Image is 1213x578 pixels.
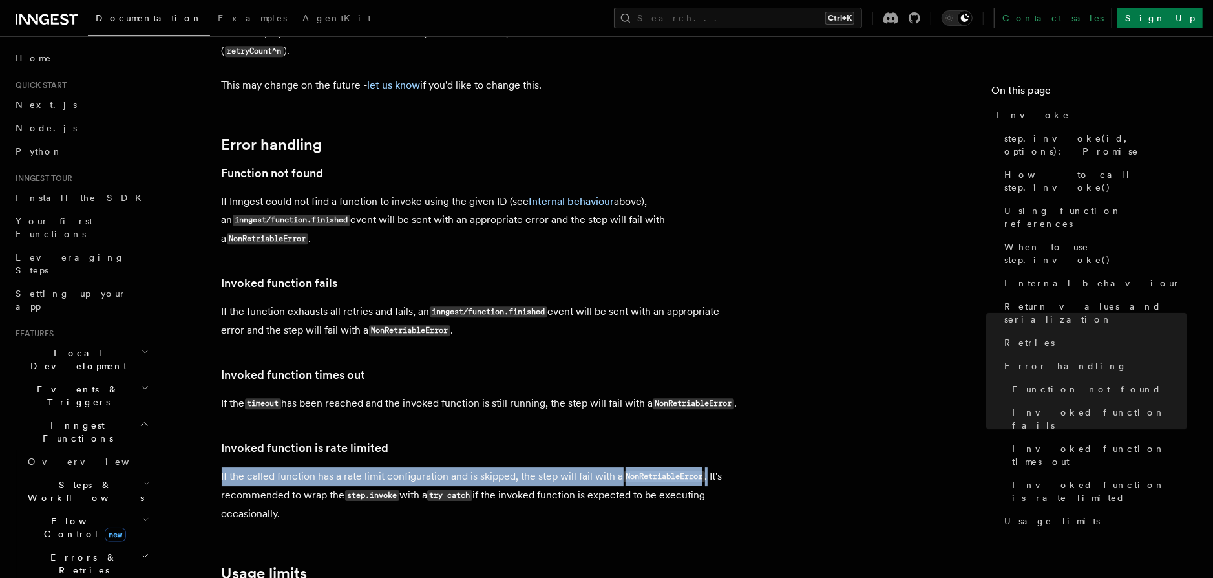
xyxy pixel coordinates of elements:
code: timeout [245,398,281,409]
a: Sign Up [1117,8,1203,28]
button: Search...Ctrl+K [614,8,862,28]
span: Using function references [1004,204,1187,230]
a: Documentation [88,4,210,36]
span: Home [16,52,52,65]
code: retryCount^n [225,46,284,57]
a: Leveraging Steps [10,246,152,282]
span: Internal behaviour [1004,277,1181,290]
a: Contact sales [994,8,1112,28]
span: Install the SDK [16,193,149,203]
a: Error handling [222,136,322,154]
span: Setting up your app [16,288,127,312]
span: How to call step.invoke() [1004,168,1187,194]
a: Your first Functions [10,209,152,246]
a: Error handling [999,354,1187,378]
a: Internal behaviour [999,272,1187,295]
a: step.invoke(id, options): Promise [999,127,1187,163]
span: Events & Triggers [10,383,141,409]
span: Inngest Functions [10,419,140,445]
a: Setting up your app [10,282,152,318]
span: Quick start [10,80,67,91]
a: Invoked function times out [1007,437,1187,473]
code: inngest/function.finished [233,215,350,226]
span: Next.js [16,100,77,110]
a: How to call step.invoke() [999,163,1187,199]
p: If Inngest could not find a function to invoke using the given ID (see above), an event will be s... [222,193,739,248]
code: NonRetriableError [369,325,450,336]
button: Toggle dark mode [942,10,973,26]
span: Local Development [10,347,141,372]
a: AgentKit [295,4,379,35]
span: Invoke [997,109,1070,122]
button: Steps & Workflows [23,473,152,509]
a: Invoked function fails [222,274,338,292]
span: Examples [218,13,287,23]
kbd: Ctrl+K [825,12,854,25]
a: Usage limits [999,509,1187,533]
span: Return values and serialization [1004,300,1187,326]
span: Errors & Retries [23,551,140,577]
span: Invoked function is rate limited [1012,478,1187,504]
a: Python [10,140,152,163]
a: Home [10,47,152,70]
a: Internal behaviour [529,195,615,208]
span: Invoked function fails [1012,406,1187,432]
a: Invoked function fails [1007,401,1187,437]
span: Inngest tour [10,173,72,184]
p: If the called function has a rate limit configuration and is skipped, the step will fail with a .... [222,467,739,523]
button: Local Development [10,341,152,378]
a: Install the SDK [10,186,152,209]
span: Retries [1004,336,1055,349]
span: Features [10,328,54,339]
a: Function not found [1007,378,1187,401]
span: Error handling [1004,359,1127,372]
span: Leveraging Steps [16,252,125,275]
span: Node.js [16,123,77,133]
span: Overview [28,456,161,467]
p: If the function exhausts all retries and fails, an event will be sent with an appropriate error a... [222,303,739,340]
a: Retries [999,331,1187,354]
code: inngest/function.finished [430,306,547,317]
code: try catch [427,490,472,501]
span: Flow Control [23,515,142,541]
code: step.invoke [345,490,399,501]
span: new [105,528,126,542]
h4: On this page [991,83,1187,103]
button: Events & Triggers [10,378,152,414]
code: NonRetriableError [227,233,308,244]
code: NonRetriableError [624,471,705,482]
span: Invoked function times out [1012,442,1187,468]
a: Invoked function is rate limited [1007,473,1187,509]
span: Python [16,146,63,156]
a: Node.js [10,116,152,140]
span: When to use step.invoke() [1004,241,1187,266]
a: Invoke [991,103,1187,127]
span: Your first Functions [16,216,92,239]
a: When to use step.invoke() [999,235,1187,272]
span: AgentKit [302,13,371,23]
code: NonRetriableError [653,398,734,409]
a: Invoked function is rate limited [222,439,389,457]
button: Flow Controlnew [23,509,152,546]
a: Overview [23,450,152,473]
span: Function not found [1012,383,1161,396]
a: Invoked function times out [222,366,366,384]
span: step.invoke(id, options): Promise [1004,132,1187,158]
button: Inngest Functions [10,414,152,450]
span: Steps & Workflows [23,478,144,504]
p: This may change on the future - if you'd like to change this. [222,76,739,94]
span: Documentation [96,13,202,23]
span: Usage limits [1004,515,1100,528]
a: Return values and serialization [999,295,1187,331]
a: let us know [368,79,421,91]
p: If the has been reached and the invoked function is still running, the step will fail with a . [222,394,739,413]
a: Function not found [222,164,324,182]
a: Next.js [10,93,152,116]
a: Examples [210,4,295,35]
a: Using function references [999,199,1187,235]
